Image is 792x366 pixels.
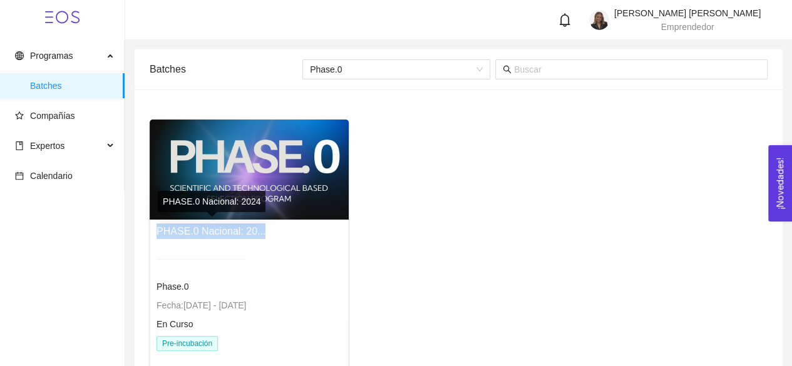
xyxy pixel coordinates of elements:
span: global [15,51,24,60]
div: Batches [150,51,302,87]
span: En Curso [157,319,193,329]
img: 1756940742224-1000114824.jpg [589,10,609,30]
span: Compañías [30,111,75,121]
span: bell [558,13,572,27]
span: Batches [30,73,115,98]
span: Calendario [30,171,73,181]
span: [PERSON_NAME] [PERSON_NAME] [614,8,761,18]
span: Fecha: [DATE] - [DATE] [157,300,246,310]
span: book [15,141,24,150]
span: Programas [30,51,73,61]
span: Phase.0 [310,60,483,79]
span: Pre-incubación [157,336,218,351]
span: Phase.0 [157,282,188,292]
span: Emprendedor [661,22,714,32]
button: Open Feedback Widget [768,145,792,221]
span: search [503,65,512,74]
div: PHASE.0 Nacional: 2024 [158,191,265,212]
span: calendar [15,171,24,180]
span: star [15,111,24,120]
a: PHASE.0 Nacional: 20... [157,226,265,236]
input: Buscar [514,63,760,76]
span: Expertos [30,141,64,151]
